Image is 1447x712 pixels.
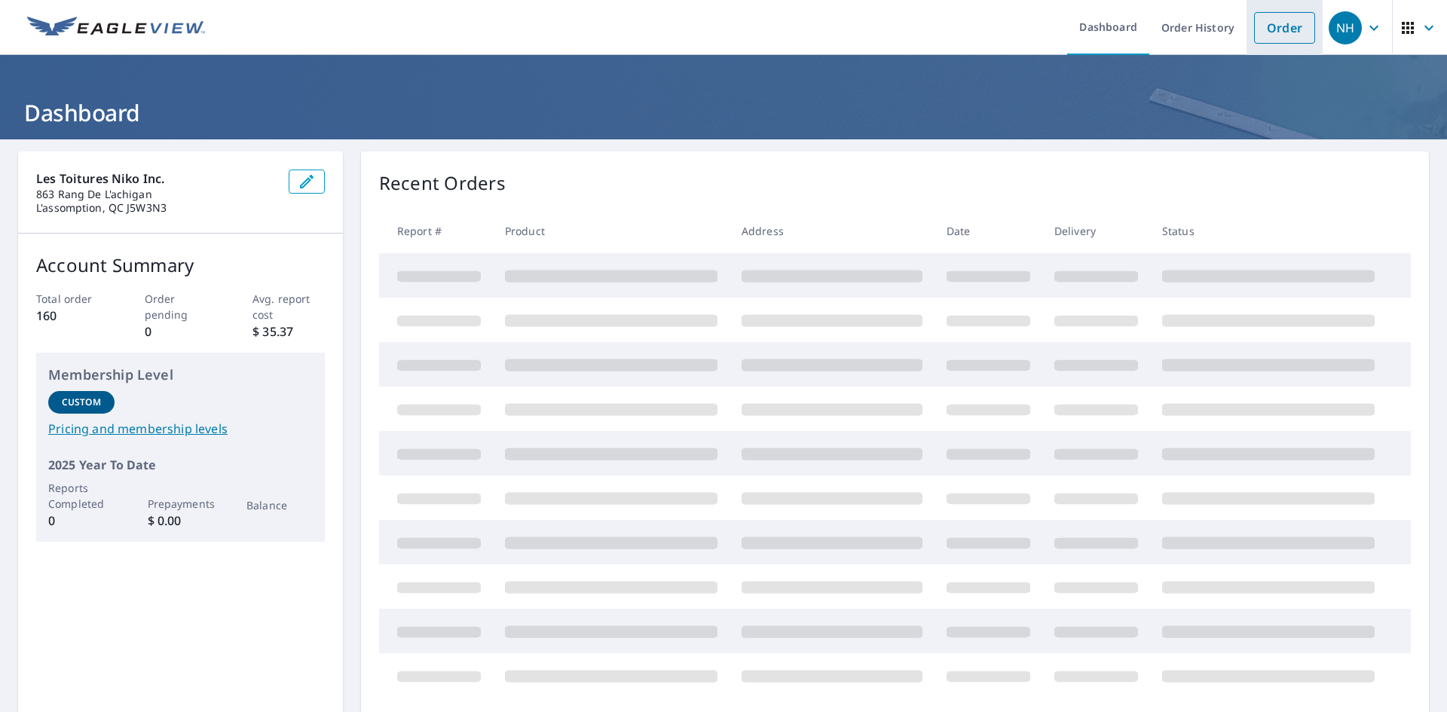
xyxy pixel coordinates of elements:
[493,209,730,253] th: Product
[48,420,313,438] a: Pricing and membership levels
[252,322,325,341] p: $ 35.37
[18,97,1429,128] h1: Dashboard
[935,209,1042,253] th: Date
[36,170,277,188] p: Les Toitures Niko inc.
[62,396,101,409] p: Custom
[48,456,313,474] p: 2025 Year To Date
[36,291,109,307] p: Total order
[1329,11,1362,44] div: NH
[36,252,325,279] p: Account Summary
[1254,12,1315,44] a: Order
[36,307,109,325] p: 160
[246,497,313,513] p: Balance
[148,512,214,530] p: $ 0.00
[1150,209,1387,253] th: Status
[379,209,493,253] th: Report #
[145,322,217,341] p: 0
[48,480,115,512] p: Reports Completed
[145,291,217,322] p: Order pending
[27,17,205,39] img: EV Logo
[48,512,115,530] p: 0
[730,209,935,253] th: Address
[36,201,277,215] p: L'assomption, QC J5W3N3
[148,496,214,512] p: Prepayments
[379,170,506,197] p: Recent Orders
[48,365,313,385] p: Membership Level
[252,291,325,322] p: Avg. report cost
[1042,209,1150,253] th: Delivery
[36,188,277,201] p: 863 Rang De L'achigan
